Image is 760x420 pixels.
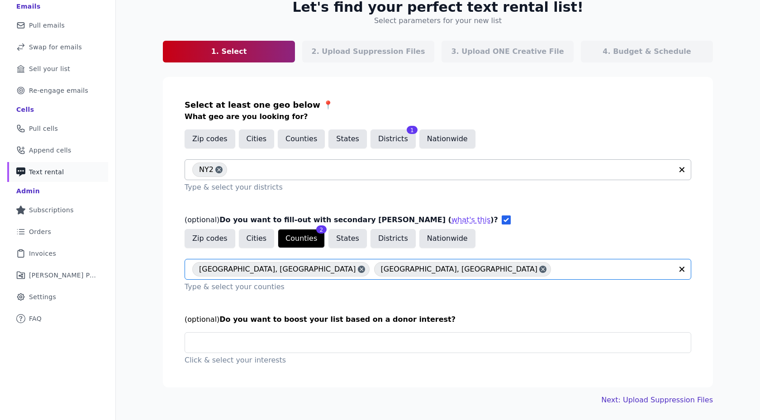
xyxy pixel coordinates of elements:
button: Counties [278,229,325,248]
div: 2 [316,225,327,234]
span: (optional) [185,315,219,324]
span: Do you want to boost your list based on a donor interest? [219,315,456,324]
a: [PERSON_NAME] Performance [7,265,108,285]
span: [PERSON_NAME] Performance [29,271,97,280]
button: Cities [239,229,275,248]
button: Nationwide [419,229,475,248]
a: Append cells [7,140,108,160]
button: (optional)Do you want to fill-out with secondary [PERSON_NAME] ()? [451,215,490,225]
a: Sell your list [7,59,108,79]
p: Click & select your interests [185,355,691,366]
span: [GEOGRAPHIC_DATA], [GEOGRAPHIC_DATA] [381,262,538,277]
a: Re-engage emails [7,81,108,100]
a: Swap for emails [7,37,108,57]
p: 2. Upload Suppression Files [312,46,425,57]
button: Districts [370,229,416,248]
a: 1. Select [163,41,295,62]
span: Swap for emails [29,43,82,52]
p: 1. Select [211,46,247,57]
span: Pull emails [29,21,65,30]
a: Pull cells [7,119,108,138]
span: Orders [29,227,51,236]
button: Zip codes [185,129,235,148]
a: Subscriptions [7,200,108,220]
p: Type & select your counties [185,282,691,292]
span: (optional) [185,215,219,224]
div: 1 [407,126,418,134]
button: Cities [239,129,275,148]
button: Nationwide [419,129,475,148]
button: Zip codes [185,229,235,248]
div: Emails [16,2,41,11]
p: Type & select your districts [185,182,691,193]
h3: What geo are you looking for? [185,111,691,122]
a: Next: Upload Suppression Files [601,395,713,406]
span: Text rental [29,167,64,177]
a: Text rental [7,162,108,182]
a: Pull emails [7,15,108,35]
span: Select at least one geo below 📍 [185,100,333,110]
div: Admin [16,186,40,196]
a: FAQ [7,309,108,329]
span: Re-engage emails [29,86,88,95]
span: Do you want to fill-out with secondary [PERSON_NAME] ( )? [219,215,498,224]
span: Pull cells [29,124,58,133]
span: Settings [29,292,56,301]
h4: Select parameters for your new list [374,15,502,26]
button: States [328,229,367,248]
span: NY2 [199,162,214,177]
span: Subscriptions [29,205,74,215]
a: Orders [7,222,108,242]
button: Districts [370,129,416,148]
a: Invoices [7,243,108,263]
div: Cells [16,105,34,114]
button: States [328,129,367,148]
p: 3. Upload ONE Creative File [451,46,564,57]
button: Counties [278,129,325,148]
span: Append cells [29,146,71,155]
span: FAQ [29,314,42,323]
span: [GEOGRAPHIC_DATA], [GEOGRAPHIC_DATA] [199,262,356,277]
span: Invoices [29,249,56,258]
p: 4. Budget & Schedule [603,46,691,57]
span: Sell your list [29,64,70,73]
a: Settings [7,287,108,307]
